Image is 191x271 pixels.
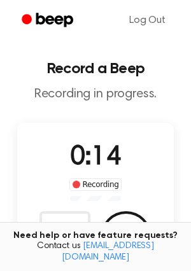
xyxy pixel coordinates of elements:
[101,211,152,262] button: Save Audio Record
[62,242,154,262] a: [EMAIL_ADDRESS][DOMAIN_NAME]
[8,241,183,263] span: Contact us
[10,87,181,102] p: Recording in progress.
[10,61,181,76] h1: Record a Beep
[70,144,121,171] span: 0:14
[117,5,178,36] a: Log Out
[69,178,122,191] div: Recording
[39,211,90,262] button: Delete Audio Record
[13,8,85,33] a: Beep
